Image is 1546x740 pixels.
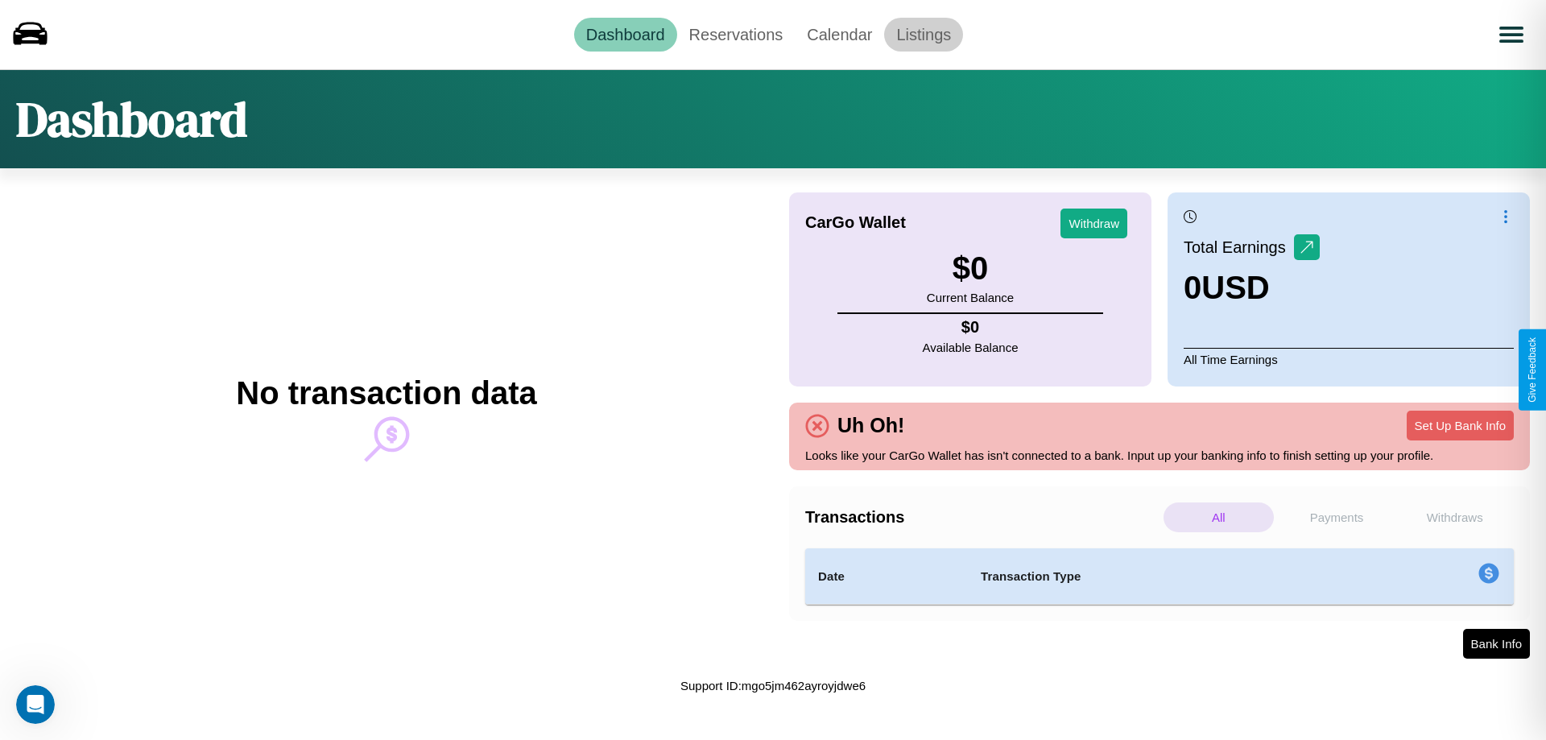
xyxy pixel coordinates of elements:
div: Give Feedback [1527,337,1538,403]
table: simple table [805,548,1514,605]
p: Total Earnings [1184,233,1294,262]
h2: No transaction data [236,375,536,411]
p: Withdraws [1399,502,1510,532]
p: Payments [1282,502,1392,532]
h4: CarGo Wallet [805,213,906,232]
p: All Time Earnings [1184,348,1514,370]
p: All [1164,502,1274,532]
button: Open menu [1489,12,1534,57]
p: Looks like your CarGo Wallet has isn't connected to a bank. Input up your banking info to finish ... [805,444,1514,466]
button: Bank Info [1463,629,1530,659]
iframe: Intercom live chat [16,685,55,724]
button: Set Up Bank Info [1407,411,1514,440]
h4: Transaction Type [981,567,1346,586]
a: Calendar [795,18,884,52]
h4: Uh Oh! [829,414,912,437]
p: Current Balance [927,287,1014,308]
a: Listings [884,18,963,52]
p: Available Balance [923,337,1019,358]
h4: $ 0 [923,318,1019,337]
h1: Dashboard [16,86,247,152]
a: Reservations [677,18,796,52]
p: Support ID: mgo5jm462ayroyjdwe6 [680,675,866,697]
h3: $ 0 [927,250,1014,287]
button: Withdraw [1060,209,1127,238]
h3: 0 USD [1184,270,1320,306]
h4: Transactions [805,508,1159,527]
a: Dashboard [574,18,677,52]
h4: Date [818,567,955,586]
